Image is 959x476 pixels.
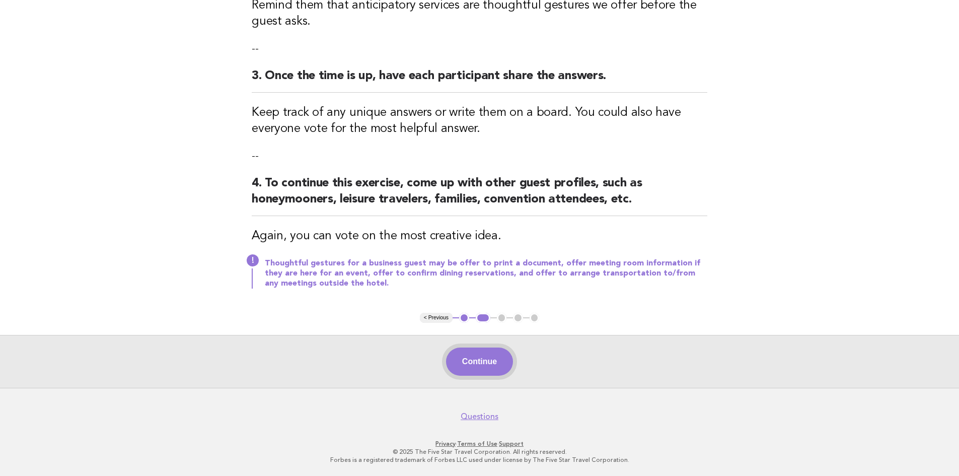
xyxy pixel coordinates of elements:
h2: 3. Once the time is up, have each participant share the answers. [252,68,707,93]
h3: Again, you can vote on the most creative idea. [252,228,707,244]
p: · · [172,440,788,448]
h2: 4. To continue this exercise, come up with other guest profiles, such as honeymooners, leisure tr... [252,175,707,216]
p: -- [252,42,707,56]
a: Terms of Use [457,440,497,447]
p: Forbes is a registered trademark of Forbes LLC used under license by The Five Star Travel Corpora... [172,456,788,464]
button: Continue [446,348,513,376]
a: Privacy [435,440,456,447]
button: 1 [459,313,469,323]
h3: Keep track of any unique answers or write them on a board. You could also have everyone vote for ... [252,105,707,137]
button: 2 [476,313,490,323]
button: < Previous [420,313,453,323]
a: Questions [461,412,498,422]
p: -- [252,149,707,163]
p: Thoughtful gestures for a business guest may be offer to print a document, offer meeting room inf... [265,258,707,289]
a: Support [499,440,524,447]
p: © 2025 The Five Star Travel Corporation. All rights reserved. [172,448,788,456]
